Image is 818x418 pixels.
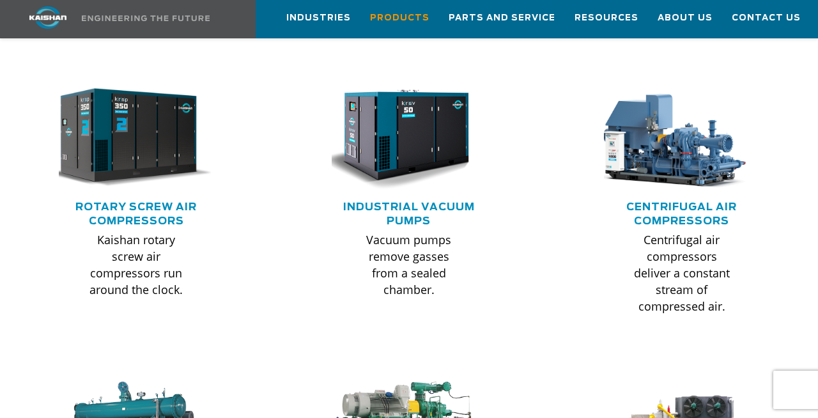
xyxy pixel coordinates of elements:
span: Products [370,11,429,26]
img: krsp350 [42,81,212,196]
a: Centrifugal Air Compressors [626,202,737,226]
div: thumb-centrifugal-compressor [604,86,759,190]
span: Contact Us [732,11,801,26]
a: Industrial Vacuum Pumps [343,202,475,226]
a: Parts and Service [449,1,555,35]
a: Resources [575,1,638,35]
span: About Us [658,11,713,26]
span: Parts and Service [449,11,555,26]
a: Industries [286,1,351,35]
a: Products [370,1,429,35]
a: About Us [658,1,713,35]
p: Centrifugal air compressors deliver a constant stream of compressed air. [629,231,734,314]
img: Engineering the future [82,15,210,21]
a: Rotary Screw Air Compressors [75,202,197,226]
div: krsv50 [332,86,487,190]
img: krsv50 [322,86,477,190]
img: thumb-centrifugal-compressor [594,86,750,190]
span: Resources [575,11,638,26]
div: krsp350 [59,86,214,190]
span: Industries [286,11,351,26]
a: Contact Us [732,1,801,35]
p: Kaishan rotary screw air compressors run around the clock. [84,231,189,298]
p: Vacuum pumps remove gasses from a sealed chamber. [357,231,461,298]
